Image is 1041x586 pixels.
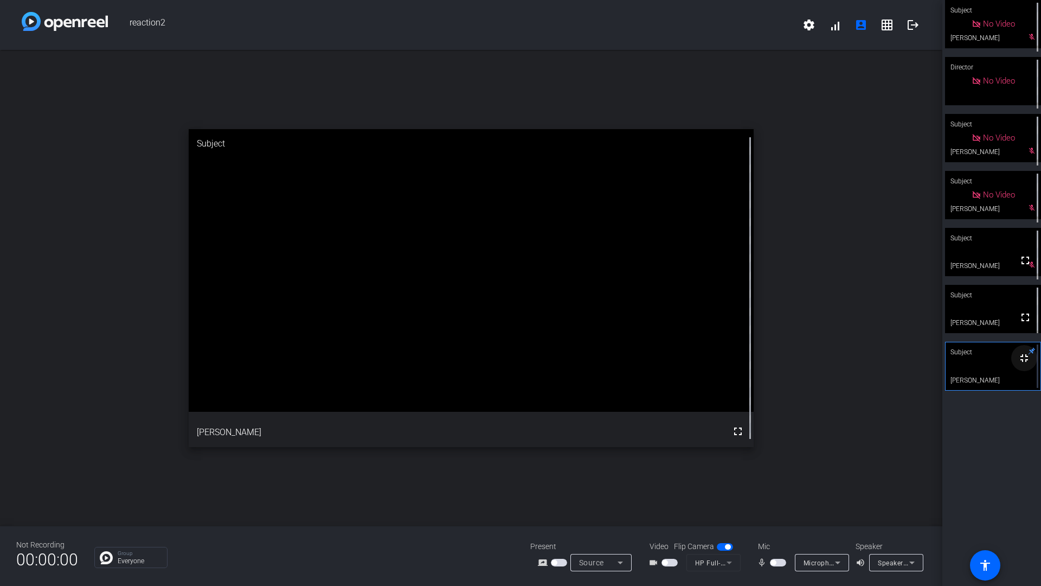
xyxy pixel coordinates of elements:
div: Mic [747,541,856,552]
div: Not Recording [16,539,78,551]
mat-icon: account_box [854,18,868,31]
span: 00:00:00 [16,546,78,573]
div: Subject [945,342,1041,362]
mat-icon: fullscreen [1019,254,1032,267]
mat-icon: fullscreen [731,425,744,438]
span: reaction2 [108,12,796,38]
span: Microphone Array (Intel® Smart Sound Technology (Intel® SST)) [804,558,1007,567]
mat-icon: mic_none [757,556,770,569]
div: Subject [945,171,1041,192]
span: No Video [983,19,1015,29]
div: Present [530,541,639,552]
span: No Video [983,76,1015,86]
mat-icon: settings [802,18,815,31]
div: Director [945,57,1041,78]
mat-icon: logout [907,18,920,31]
button: signal_cellular_alt [822,12,848,38]
span: Source [579,558,604,567]
span: No Video [983,190,1015,200]
mat-icon: grid_on [881,18,894,31]
img: white-gradient.svg [22,12,108,31]
mat-icon: fullscreen_exit [1018,352,1031,365]
mat-icon: screen_share_outline [538,556,551,569]
mat-icon: fullscreen [1019,311,1032,324]
div: Subject [189,129,754,158]
mat-icon: volume_up [856,556,869,569]
span: Video [650,541,669,552]
div: Speaker [856,541,921,552]
span: Flip Camera [674,541,714,552]
mat-icon: videocam_outline [648,556,661,569]
p: Everyone [118,558,162,564]
img: Chat Icon [100,551,113,564]
p: Group [118,551,162,556]
mat-icon: accessibility [979,559,992,572]
div: Subject [945,285,1041,305]
span: No Video [983,133,1015,143]
div: Subject [945,114,1041,135]
div: Subject [945,228,1041,249]
span: Speakers (Realtek(R) Audio) [878,558,966,567]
